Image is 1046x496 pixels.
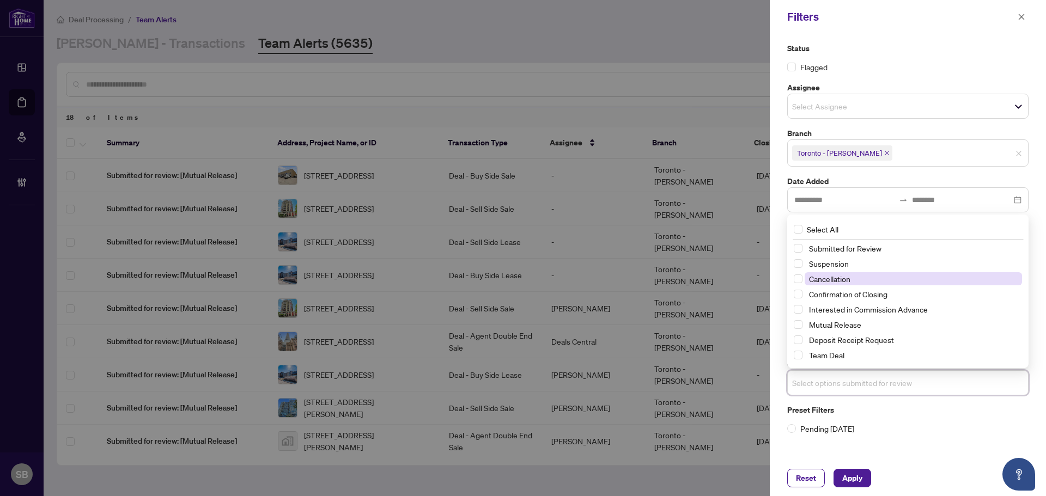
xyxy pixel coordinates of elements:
[805,287,1022,301] span: Confirmation of Closing
[1018,13,1025,21] span: close
[787,404,1029,416] label: Preset Filters
[805,272,1022,285] span: Cancellation
[1002,458,1035,491] button: Open asap
[794,351,802,359] span: Select Team Deal
[800,61,828,73] span: Flagged
[802,223,843,235] span: Select All
[787,82,1029,94] label: Assignee
[805,318,1022,331] span: Mutual Release
[794,335,802,344] span: Select Deposit Receipt Request
[792,145,892,161] span: Toronto - Don Mills
[809,274,850,284] span: Cancellation
[794,274,802,283] span: Select Cancellation
[805,348,1022,362] span: Team Deal
[899,195,908,204] span: to
[809,304,928,314] span: Interested in Commission Advance
[794,244,802,253] span: Select Submitted for Review
[805,257,1022,270] span: Suspension
[809,350,844,360] span: Team Deal
[842,469,862,487] span: Apply
[796,469,816,487] span: Reset
[809,320,861,329] span: Mutual Release
[805,333,1022,346] span: Deposit Receipt Request
[834,469,871,487] button: Apply
[805,242,1022,255] span: Submitted for Review
[884,150,890,156] span: close
[1015,150,1022,157] span: close
[787,9,1014,25] div: Filters
[794,259,802,268] span: Select Suspension
[794,305,802,314] span: Select Interested in Commission Advance
[787,127,1029,139] label: Branch
[797,148,882,158] span: Toronto - [PERSON_NAME]
[809,243,881,253] span: Submitted for Review
[787,469,825,487] button: Reset
[809,335,894,345] span: Deposit Receipt Request
[809,289,887,299] span: Confirmation of Closing
[794,320,802,329] span: Select Mutual Release
[809,259,849,268] span: Suspension
[805,303,1022,316] span: Interested in Commission Advance
[899,195,908,204] span: swap-right
[787,175,1029,187] label: Date Added
[794,290,802,298] span: Select Confirmation of Closing
[796,422,859,434] span: Pending [DATE]
[787,42,1029,54] label: Status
